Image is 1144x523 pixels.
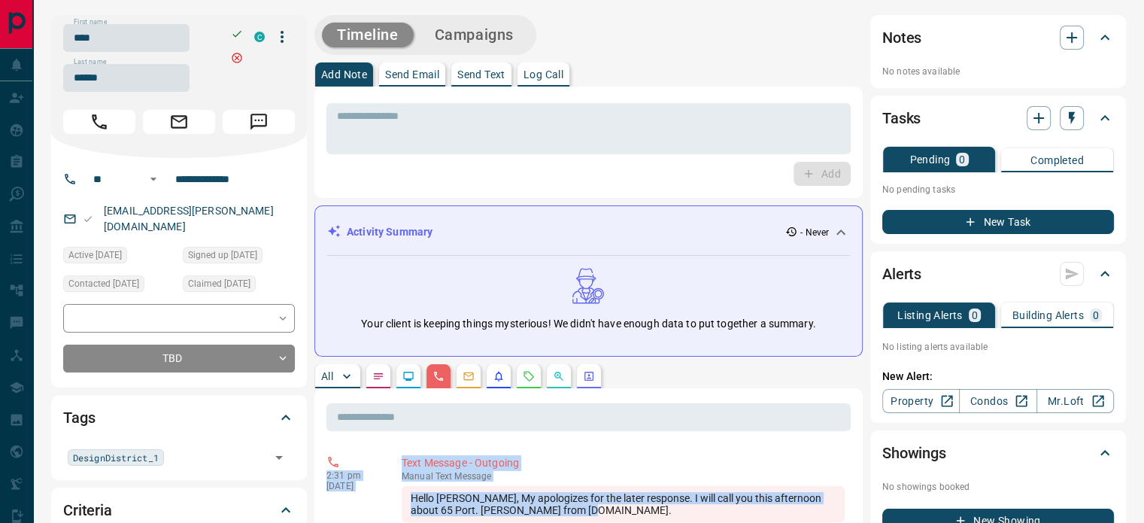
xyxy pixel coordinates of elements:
[402,370,414,382] svg: Lead Browsing Activity
[385,69,439,80] p: Send Email
[882,369,1114,385] p: New Alert:
[73,450,159,465] span: DesignDistrict_1
[327,218,850,246] div: Activity Summary- Never
[493,370,505,382] svg: Listing Alerts
[523,69,563,80] p: Log Call
[63,498,112,522] h2: Criteria
[882,210,1114,234] button: New Task
[68,248,122,263] span: Active [DATE]
[143,110,215,134] span: Email
[882,26,921,50] h2: Notes
[223,110,295,134] span: Message
[402,455,845,471] p: Text Message - Outgoing
[326,470,379,481] p: 2:31 pm
[254,32,265,42] div: condos.ca
[959,389,1036,413] a: Condos
[74,57,107,67] label: Last name
[882,178,1114,201] p: No pending tasks
[882,340,1114,354] p: No listing alerts available
[909,154,950,165] p: Pending
[882,441,946,465] h2: Showings
[1030,155,1084,166] p: Completed
[321,371,333,382] p: All
[882,65,1114,78] p: No notes available
[432,370,445,382] svg: Calls
[104,205,274,233] a: [EMAIL_ADDRESS][PERSON_NAME][DOMAIN_NAME]
[83,214,93,224] svg: Email Valid
[583,370,595,382] svg: Agent Actions
[1012,310,1084,321] p: Building Alerts
[63,275,175,296] div: Mon Aug 23 2021
[63,406,95,430] h2: Tags
[972,310,978,321] p: 0
[882,256,1114,292] div: Alerts
[882,389,960,413] a: Property
[402,471,433,482] span: manual
[347,224,432,240] p: Activity Summary
[882,100,1114,136] div: Tasks
[882,20,1114,56] div: Notes
[63,400,295,436] div: Tags
[882,480,1114,494] p: No showings booked
[63,247,175,268] div: Sat Aug 21 2021
[1093,310,1099,321] p: 0
[183,247,295,268] div: Sat Aug 21 2021
[553,370,565,382] svg: Opportunities
[322,23,414,47] button: Timeline
[402,486,845,522] div: Hello [PERSON_NAME], My apologizes for the later response. I will call you this afternoon about 6...
[372,370,384,382] svg: Notes
[68,276,139,291] span: Contacted [DATE]
[321,69,367,80] p: Add Note
[959,154,965,165] p: 0
[361,316,815,332] p: Your client is keeping things mysterious! We didn't have enough data to put together a summary.
[420,23,529,47] button: Campaigns
[882,435,1114,471] div: Showings
[457,69,505,80] p: Send Text
[188,248,257,263] span: Signed up [DATE]
[523,370,535,382] svg: Requests
[74,17,107,27] label: First name
[463,370,475,382] svg: Emails
[63,110,135,134] span: Call
[402,471,845,482] p: Text Message
[882,106,921,130] h2: Tasks
[188,276,250,291] span: Claimed [DATE]
[144,170,162,188] button: Open
[63,345,295,372] div: TBD
[183,275,295,296] div: Sat Aug 21 2021
[269,447,290,468] button: Open
[326,481,379,491] p: [DATE]
[1036,389,1114,413] a: Mr.Loft
[897,310,963,321] p: Listing Alerts
[882,262,921,286] h2: Alerts
[800,226,829,239] p: - Never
